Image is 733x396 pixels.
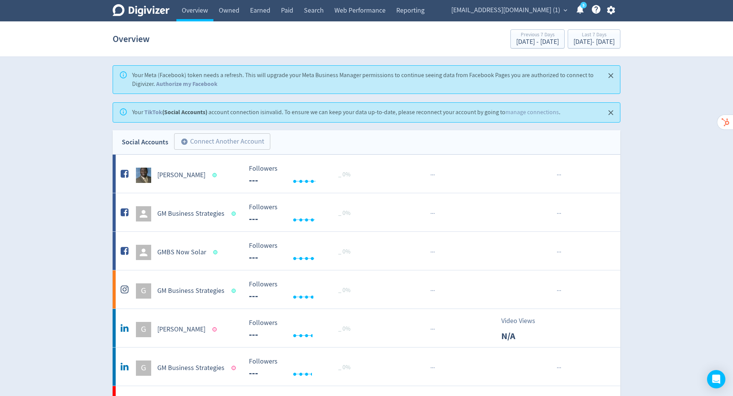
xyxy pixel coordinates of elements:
[560,209,561,218] span: ·
[132,68,599,91] div: Your Meta (Facebook) token needs a refresh. This will upgrade your Meta Business Manager permissi...
[560,247,561,257] span: ·
[338,248,350,255] span: _ 0%
[430,209,432,218] span: ·
[432,170,433,180] span: ·
[156,80,218,88] a: Authorize my Facebook
[213,173,219,177] span: Data last synced: 27 Aug 2025, 7:01am (AEST)
[157,325,205,334] h5: [PERSON_NAME]
[432,286,433,296] span: ·
[245,319,360,339] svg: Followers ---
[430,247,432,257] span: ·
[433,286,435,296] span: ·
[560,170,561,180] span: ·
[573,32,615,39] div: Last 7 Days
[516,32,559,39] div: Previous 7 Days
[432,209,433,218] span: ·
[560,286,561,296] span: ·
[583,3,584,8] text: 5
[157,248,206,257] h5: GMBS Now Solar
[113,27,150,51] h1: Overview
[232,289,238,293] span: Data last synced: 27 Aug 2025, 9:02am (AEST)
[338,171,350,178] span: _ 0%
[510,29,565,48] button: Previous 7 Days[DATE] - [DATE]
[432,325,433,334] span: ·
[433,170,435,180] span: ·
[232,366,238,370] span: Data last synced: 14 Jul 2024, 5:01am (AEST)
[430,363,432,373] span: ·
[113,193,620,231] a: GM Business Strategies Followers --- Followers --- _ 0%······
[707,370,725,388] div: Open Intercom Messenger
[568,29,620,48] button: Last 7 Days[DATE]- [DATE]
[157,209,224,218] h5: GM Business Strategies
[573,39,615,45] div: [DATE] - [DATE]
[558,209,560,218] span: ·
[558,363,560,373] span: ·
[501,316,545,326] p: Video Views
[136,360,151,376] div: G
[338,209,350,217] span: _ 0%
[430,286,432,296] span: ·
[113,155,620,193] a: Garry S Martin undefined[PERSON_NAME] Followers --- Followers --- _ 0%······
[122,137,168,148] div: Social Accounts
[113,270,620,309] a: GGM Business Strategies Followers --- Followers --- _ 0%······
[213,250,220,254] span: Data last synced: 27 Aug 2025, 10:01am (AEST)
[558,286,560,296] span: ·
[433,247,435,257] span: ·
[245,242,360,262] svg: Followers ---
[113,309,620,347] a: G[PERSON_NAME] Followers --- Followers --- _ 0%···Video ViewsN/A
[213,327,219,331] span: Data last synced: 14 Jul 2024, 3:02am (AEST)
[432,247,433,257] span: ·
[157,364,224,373] h5: GM Business Strategies
[338,325,350,333] span: _ 0%
[501,329,545,343] p: N/A
[232,212,238,216] span: Data last synced: 27 Aug 2025, 7:01am (AEST)
[558,247,560,257] span: ·
[433,325,435,334] span: ·
[557,286,558,296] span: ·
[132,105,560,120] div: Your account connection is invalid . To ensure we can keep your data up-to-date, please reconnect...
[338,364,350,371] span: _ 0%
[136,283,151,299] div: G
[113,232,620,270] a: GMBS Now Solar Followers --- Followers --- _ 0%······
[430,170,432,180] span: ·
[557,209,558,218] span: ·
[558,170,560,180] span: ·
[338,286,350,294] span: _ 0%
[144,108,207,116] strong: (Social Accounts)
[144,108,162,116] a: TikTok
[562,7,569,14] span: expand_more
[605,70,617,82] button: Close
[560,363,561,373] span: ·
[451,4,560,16] span: [EMAIL_ADDRESS][DOMAIN_NAME] (1)
[181,138,188,145] span: add_circle
[433,209,435,218] span: ·
[516,39,559,45] div: [DATE] - [DATE]
[449,4,569,16] button: [EMAIL_ADDRESS][DOMAIN_NAME] (1)
[157,171,205,180] h5: [PERSON_NAME]
[505,108,559,116] a: manage connections
[168,134,270,150] a: Connect Another Account
[580,2,587,8] a: 5
[245,204,360,224] svg: Followers ---
[174,133,270,150] button: Connect Another Account
[432,363,433,373] span: ·
[557,247,558,257] span: ·
[430,325,432,334] span: ·
[136,322,151,337] div: G
[245,281,360,301] svg: Followers ---
[557,170,558,180] span: ·
[605,107,617,119] button: Close
[557,363,558,373] span: ·
[433,363,435,373] span: ·
[245,358,360,378] svg: Followers ---
[113,348,620,386] a: GGM Business Strategies Followers --- Followers --- _ 0%······
[136,168,151,183] img: Garry S Martin undefined
[245,165,360,185] svg: Followers ---
[157,286,224,296] h5: GM Business Strategies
